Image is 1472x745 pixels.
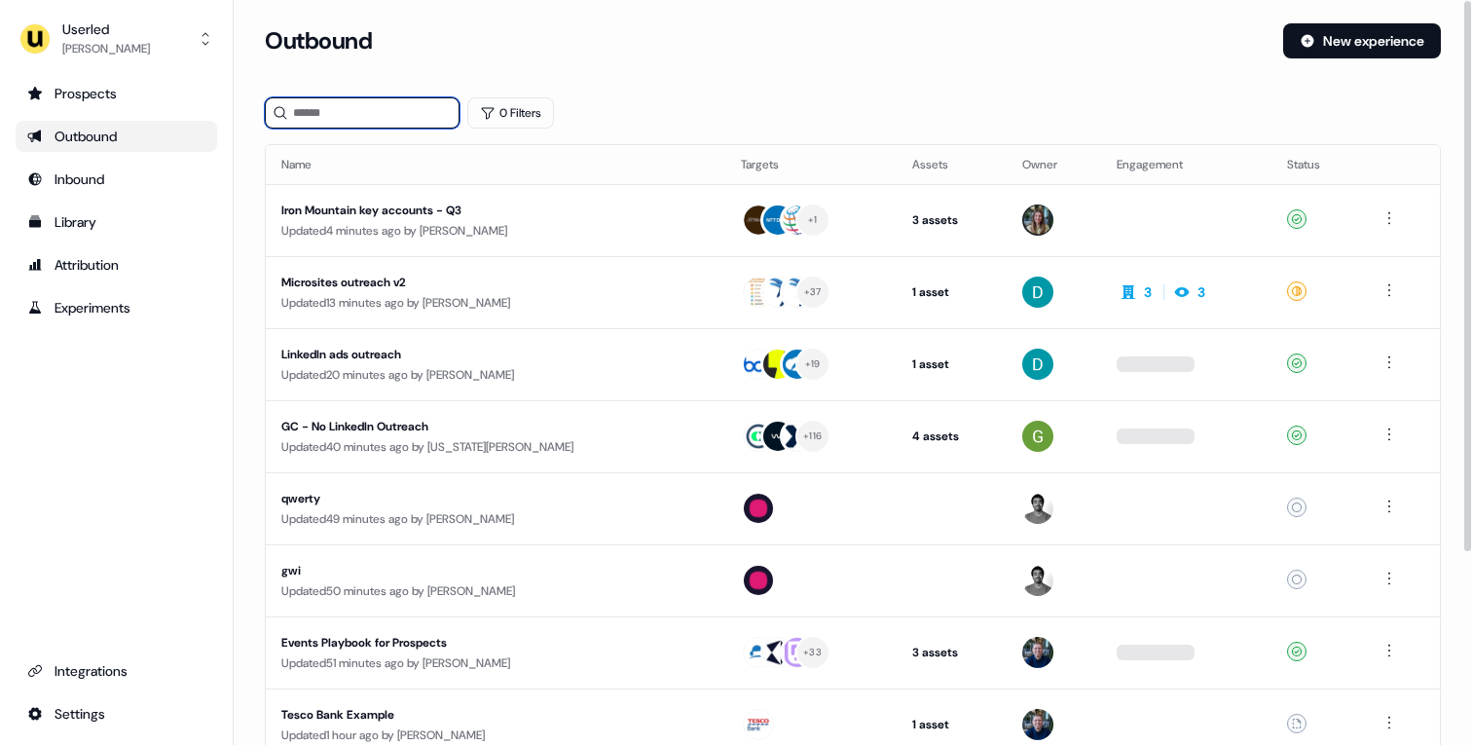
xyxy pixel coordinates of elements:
[725,145,897,184] th: Targets
[16,78,217,109] a: Go to prospects
[281,705,649,725] div: Tesco Bank Example
[281,509,710,529] div: Updated 49 minutes ago by [PERSON_NAME]
[1022,277,1053,308] img: David
[27,661,205,681] div: Integrations
[803,644,822,661] div: + 33
[281,345,649,364] div: LinkedIn ads outreach
[1271,145,1363,184] th: Status
[16,16,217,62] button: Userled[PERSON_NAME]
[16,292,217,323] a: Go to experiments
[912,210,992,230] div: 3 assets
[281,437,710,457] div: Updated 40 minutes ago by [US_STATE][PERSON_NAME]
[467,97,554,129] button: 0 Filters
[1283,23,1441,58] button: New experience
[27,84,205,103] div: Prospects
[281,221,710,241] div: Updated 4 minutes ago by [PERSON_NAME]
[1197,282,1205,302] div: 3
[281,293,710,313] div: Updated 13 minutes ago by [PERSON_NAME]
[281,726,710,745] div: Updated 1 hour ago by [PERSON_NAME]
[897,145,1008,184] th: Assets
[62,19,150,39] div: Userled
[912,643,992,662] div: 3 assets
[803,428,822,445] div: + 116
[804,283,822,301] div: + 37
[1007,145,1101,184] th: Owner
[281,201,649,220] div: Iron Mountain key accounts - Q3
[16,698,217,729] a: Go to integrations
[1144,282,1152,302] div: 3
[16,206,217,238] a: Go to templates
[27,298,205,317] div: Experiments
[281,653,710,673] div: Updated 51 minutes ago by [PERSON_NAME]
[27,212,205,232] div: Library
[912,715,992,734] div: 1 asset
[16,655,217,687] a: Go to integrations
[1022,205,1053,236] img: Charlotte
[27,704,205,724] div: Settings
[808,211,818,229] div: + 1
[27,169,205,189] div: Inbound
[1022,709,1053,740] img: James
[1101,145,1271,184] th: Engagement
[281,581,710,601] div: Updated 50 minutes ago by [PERSON_NAME]
[1022,565,1053,596] img: Maz
[16,121,217,152] a: Go to outbound experience
[281,633,649,652] div: Events Playbook for Prospects
[266,145,725,184] th: Name
[16,249,217,280] a: Go to attribution
[1022,349,1053,380] img: David
[281,417,649,436] div: GC - No LinkedIn Outreach
[27,127,205,146] div: Outbound
[265,26,372,56] h3: Outbound
[281,365,710,385] div: Updated 20 minutes ago by [PERSON_NAME]
[27,255,205,275] div: Attribution
[62,39,150,58] div: [PERSON_NAME]
[912,282,992,302] div: 1 asset
[281,489,649,508] div: qwerty
[912,354,992,374] div: 1 asset
[16,164,217,195] a: Go to Inbound
[912,427,992,446] div: 4 assets
[1022,493,1053,524] img: Maz
[1022,637,1053,668] img: James
[281,561,649,580] div: gwi
[281,273,649,292] div: Microsites outreach v2
[1022,421,1053,452] img: Georgia
[805,355,821,373] div: + 19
